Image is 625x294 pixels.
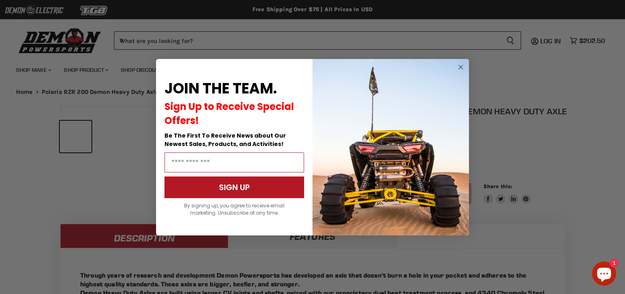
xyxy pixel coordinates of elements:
[312,59,469,235] img: a9095488-b6e7-41ba-879d-588abfab540b.jpeg
[164,78,277,99] span: JOIN THE TEAM.
[164,132,286,148] span: Be The First To Receive News about Our Newest Sales, Products, and Activities!
[590,262,619,288] inbox-online-store-chat: Shopify online store chat
[164,152,304,172] input: Email Address
[164,100,294,127] span: Sign Up to Receive Special Offers!
[456,62,466,72] button: Close dialog
[164,176,304,198] button: SIGN UP
[184,202,284,216] span: By signing up, you agree to receive email marketing. Unsubscribe at any time.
